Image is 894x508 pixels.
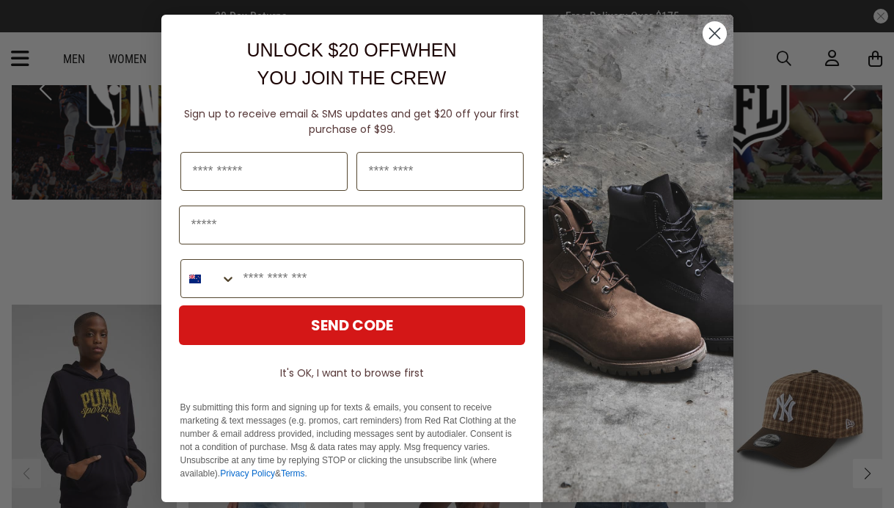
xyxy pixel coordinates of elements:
p: By submitting this form and signing up for texts & emails, you consent to receive marketing & tex... [180,401,524,480]
img: New Zealand [189,273,201,285]
button: Close dialog [702,21,728,46]
span: YOU JOIN THE CREW [257,68,447,88]
img: f7662613-148e-4c88-9575-6c6b5b55a647.jpeg [543,15,733,502]
a: Terms [281,468,305,479]
button: Search Countries [181,260,236,297]
button: It's OK, I want to browse first [179,360,525,386]
a: Privacy Policy [220,468,275,479]
span: Sign up to receive email & SMS updates and get $20 off your first purchase of $99. [184,106,519,137]
input: Email [179,206,525,244]
span: UNLOCK $20 OFF [246,40,400,60]
input: First Name [180,152,348,191]
button: Open LiveChat chat widget [12,6,56,50]
button: SEND CODE [179,305,525,345]
span: WHEN [400,40,456,60]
